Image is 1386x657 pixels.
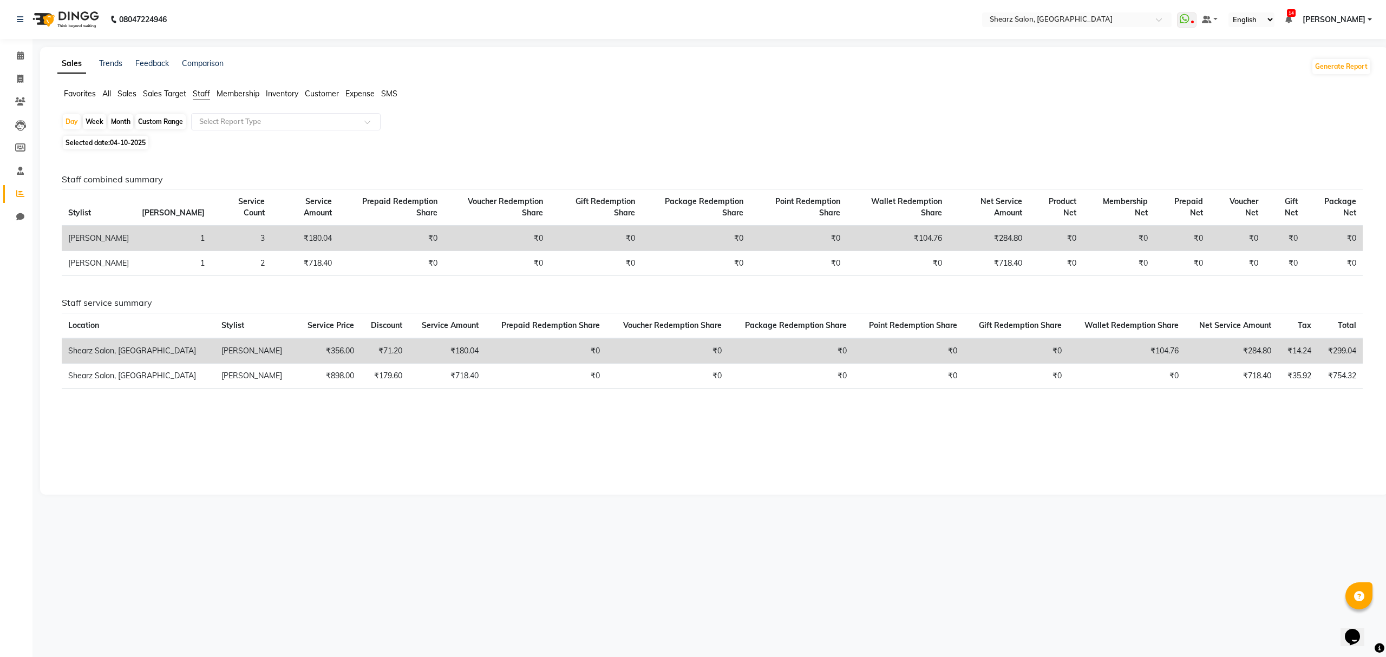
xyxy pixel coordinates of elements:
[381,89,397,98] span: SMS
[964,363,1068,388] td: ₹0
[63,114,81,129] div: Day
[728,363,853,388] td: ₹0
[1318,338,1363,364] td: ₹299.04
[64,89,96,98] span: Favorites
[62,298,1363,308] h6: Staff service summary
[409,338,485,364] td: ₹180.04
[215,363,295,388] td: [PERSON_NAME]
[1083,251,1154,276] td: ₹0
[271,226,338,251] td: ₹180.04
[371,320,402,330] span: Discount
[108,114,133,129] div: Month
[57,54,86,74] a: Sales
[1083,226,1154,251] td: ₹0
[135,114,186,129] div: Custom Range
[642,226,750,251] td: ₹0
[193,89,210,98] span: Staff
[361,363,409,388] td: ₹179.60
[62,338,215,364] td: Shearz Salon, [GEOGRAPHIC_DATA]
[1287,9,1296,17] span: 14
[1304,226,1363,251] td: ₹0
[847,251,949,276] td: ₹0
[68,320,99,330] span: Location
[361,338,409,364] td: ₹71.20
[550,251,641,276] td: ₹0
[853,363,964,388] td: ₹0
[485,338,607,364] td: ₹0
[1154,226,1210,251] td: ₹0
[1312,59,1370,74] button: Generate Report
[1285,15,1292,24] a: 14
[143,89,186,98] span: Sales Target
[305,89,339,98] span: Customer
[871,196,942,218] span: Wallet Redemption Share
[296,338,361,364] td: ₹356.00
[1303,14,1365,25] span: [PERSON_NAME]
[468,196,543,218] span: Voucher Redemption Share
[642,251,750,276] td: ₹0
[266,89,298,98] span: Inventory
[1084,320,1179,330] span: Wallet Redemption Share
[775,196,840,218] span: Point Redemption Share
[444,226,550,251] td: ₹0
[119,4,167,35] b: 08047224946
[501,320,600,330] span: Prepaid Redemption Share
[1029,226,1083,251] td: ₹0
[1278,363,1318,388] td: ₹35.92
[745,320,847,330] span: Package Redemption Share
[1068,363,1185,388] td: ₹0
[1068,338,1185,364] td: ₹104.76
[182,58,224,68] a: Comparison
[750,226,846,251] td: ₹0
[1318,363,1363,388] td: ₹754.32
[1210,251,1265,276] td: ₹0
[964,338,1068,364] td: ₹0
[135,251,211,276] td: 1
[728,338,853,364] td: ₹0
[1304,251,1363,276] td: ₹0
[1341,614,1375,646] iframe: chat widget
[217,89,259,98] span: Membership
[869,320,957,330] span: Point Redemption Share
[1338,320,1356,330] span: Total
[576,196,635,218] span: Gift Redemption Share
[949,226,1029,251] td: ₹284.80
[1185,338,1278,364] td: ₹284.80
[1174,196,1203,218] span: Prepaid Net
[221,320,244,330] span: Stylist
[135,58,169,68] a: Feedback
[550,226,641,251] td: ₹0
[102,89,111,98] span: All
[847,226,949,251] td: ₹104.76
[338,251,444,276] td: ₹0
[362,196,437,218] span: Prepaid Redemption Share
[1265,251,1304,276] td: ₹0
[1103,196,1148,218] span: Membership Net
[62,226,135,251] td: [PERSON_NAME]
[304,196,332,218] span: Service Amount
[135,226,211,251] td: 1
[1185,363,1278,388] td: ₹718.40
[1210,226,1265,251] td: ₹0
[238,196,265,218] span: Service Count
[142,208,205,218] span: [PERSON_NAME]
[485,363,607,388] td: ₹0
[409,363,485,388] td: ₹718.40
[211,226,271,251] td: 3
[949,251,1029,276] td: ₹718.40
[1230,196,1258,218] span: Voucher Net
[215,338,295,364] td: [PERSON_NAME]
[1049,196,1076,218] span: Product Net
[606,338,728,364] td: ₹0
[1285,196,1298,218] span: Gift Net
[606,363,728,388] td: ₹0
[1199,320,1271,330] span: Net Service Amount
[1265,226,1304,251] td: ₹0
[28,4,102,35] img: logo
[1029,251,1083,276] td: ₹0
[623,320,722,330] span: Voucher Redemption Share
[117,89,136,98] span: Sales
[422,320,479,330] span: Service Amount
[62,363,215,388] td: Shearz Salon, [GEOGRAPHIC_DATA]
[99,58,122,68] a: Trends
